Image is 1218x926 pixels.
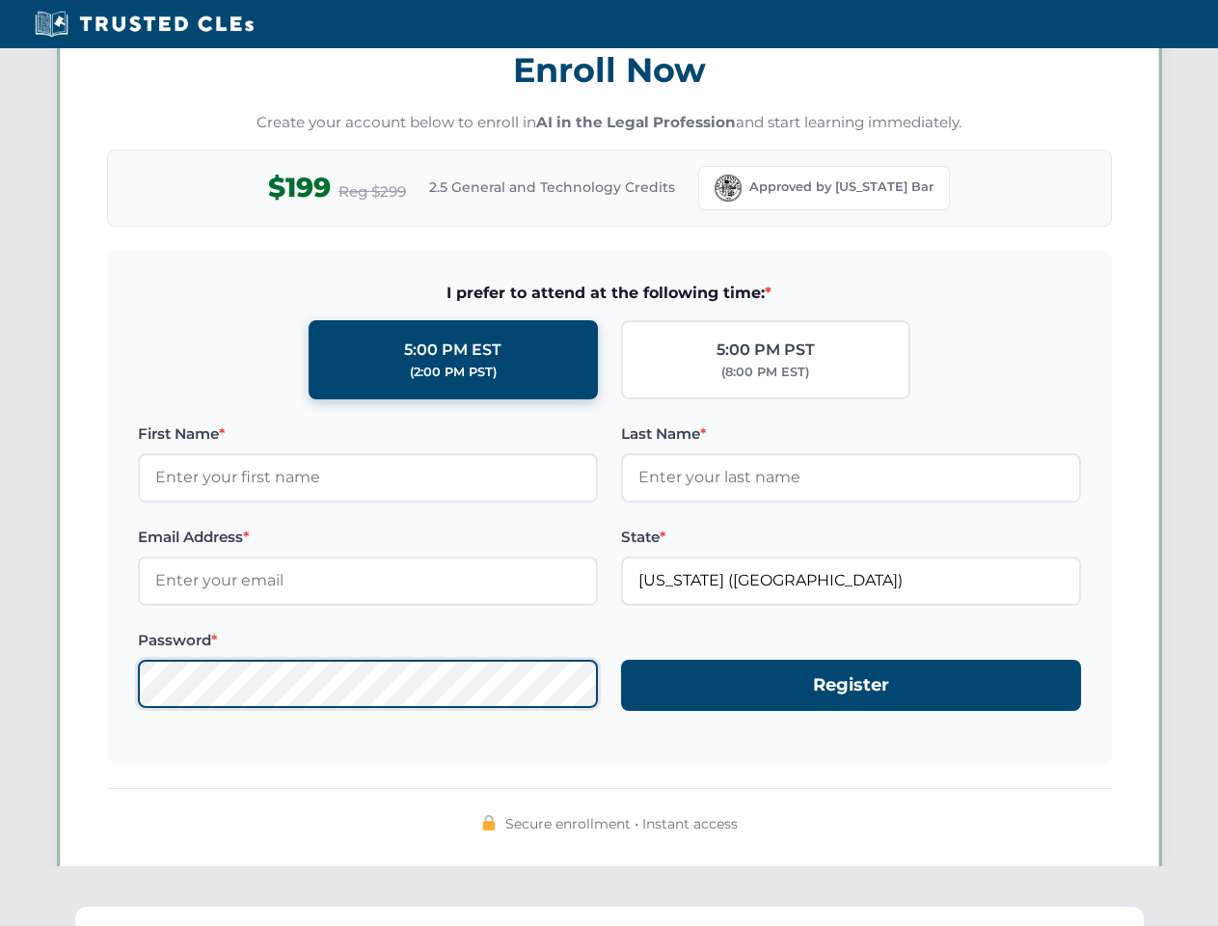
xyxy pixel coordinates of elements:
[410,363,497,382] div: (2:00 PM PST)
[107,40,1112,100] h3: Enroll Now
[338,180,406,204] span: Reg $299
[404,338,501,363] div: 5:00 PM EST
[138,629,598,652] label: Password
[536,113,736,131] strong: AI in the Legal Profession
[749,177,934,197] span: Approved by [US_STATE] Bar
[721,363,809,382] div: (8:00 PM EST)
[621,422,1081,446] label: Last Name
[29,10,259,39] img: Trusted CLEs
[138,422,598,446] label: First Name
[715,175,742,202] img: Florida Bar
[107,112,1112,134] p: Create your account below to enroll in and start learning immediately.
[505,813,738,834] span: Secure enrollment • Instant access
[621,453,1081,502] input: Enter your last name
[138,453,598,502] input: Enter your first name
[717,338,815,363] div: 5:00 PM PST
[268,166,331,209] span: $199
[138,281,1081,306] span: I prefer to attend at the following time:
[138,557,598,605] input: Enter your email
[138,526,598,549] label: Email Address
[429,177,675,198] span: 2.5 General and Technology Credits
[621,557,1081,605] input: Florida (FL)
[481,815,497,831] img: 🔒
[621,526,1081,549] label: State
[621,660,1081,711] button: Register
